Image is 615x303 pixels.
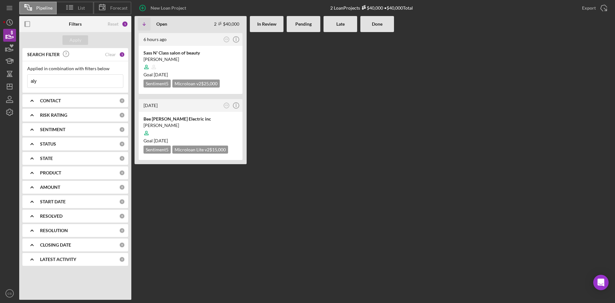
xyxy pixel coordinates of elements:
div: Microloan Lite v2 $15,000 [172,146,228,154]
b: RESOLVED [40,214,62,219]
b: CONTACT [40,98,61,103]
time: 2025-08-26 17:34 [143,37,167,42]
div: 2 Loan Projects • $40,000 Total [330,5,413,11]
div: 0 [119,257,125,262]
button: CS [3,287,16,300]
div: New Loan Project [151,2,186,14]
div: 0 [119,170,125,176]
div: Microloan v2 $25,000 [172,80,220,88]
div: Sentiment 5 [143,146,171,154]
b: STATE [40,156,53,161]
text: CS [225,38,228,40]
div: 0 [119,213,125,219]
b: Open [156,21,167,27]
b: AMOUNT [40,185,60,190]
button: New Loan Project [135,2,193,14]
div: 0 [119,112,125,118]
a: [DATE]CSBee [PERSON_NAME] Electric inc[PERSON_NAME]Goal [DATE]Sentiment5Microloan Lite v2$15,000 [138,98,243,161]
div: 0 [119,98,125,104]
span: Goal [143,72,168,77]
b: START DATE [40,199,66,204]
div: Clear [105,52,116,57]
div: [PERSON_NAME] [143,56,238,63]
b: PRODUCT [40,170,61,175]
b: SEARCH FILTER [27,52,60,57]
b: Filters [69,21,82,27]
b: Late [336,21,345,27]
div: Export [582,2,596,14]
div: Apply [70,35,81,45]
div: Open Intercom Messenger [593,275,609,290]
text: CS [225,104,228,106]
time: 10/05/2025 [154,72,168,77]
div: 0 [119,199,125,205]
time: 06/13/2025 [154,138,168,143]
b: Done [372,21,382,27]
div: 2 $40,000 [214,21,239,27]
span: Pipeline [36,5,53,11]
b: SENTIMENT [40,127,65,132]
b: RESOLUTION [40,228,68,233]
b: RISK RATING [40,113,67,118]
button: Export [576,2,612,14]
div: Bee [PERSON_NAME] Electric inc [143,116,238,122]
a: 6 hours agoCSSass N' Class salon of beauty[PERSON_NAME]Goal [DATE]Sentiment5Microloan v2$25,000 [138,32,243,95]
div: Sentiment 5 [143,80,171,88]
div: [PERSON_NAME] [143,122,238,129]
button: Apply [62,35,88,45]
b: STATUS [40,141,56,147]
b: In Review [257,21,276,27]
div: $40,000 [360,5,383,11]
button: CS [222,35,231,44]
div: 0 [119,156,125,161]
span: Goal [143,138,168,143]
text: CS [7,292,12,295]
div: Reset [108,21,119,27]
b: Pending [295,21,312,27]
b: LATEST ACTIVITY [40,257,76,262]
time: 2025-06-06 19:28 [143,103,158,108]
div: 0 [119,141,125,147]
div: 0 [119,184,125,190]
div: Applied in combination with filters below [27,66,123,71]
span: List [78,5,85,11]
div: 0 [119,127,125,132]
div: 1 [122,21,128,27]
div: Sass N' Class salon of beauty [143,50,238,56]
div: 0 [119,228,125,233]
div: 1 [119,52,125,57]
span: Forecast [110,5,127,11]
button: CS [222,101,231,110]
div: 0 [119,242,125,248]
b: CLOSING DATE [40,242,71,248]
